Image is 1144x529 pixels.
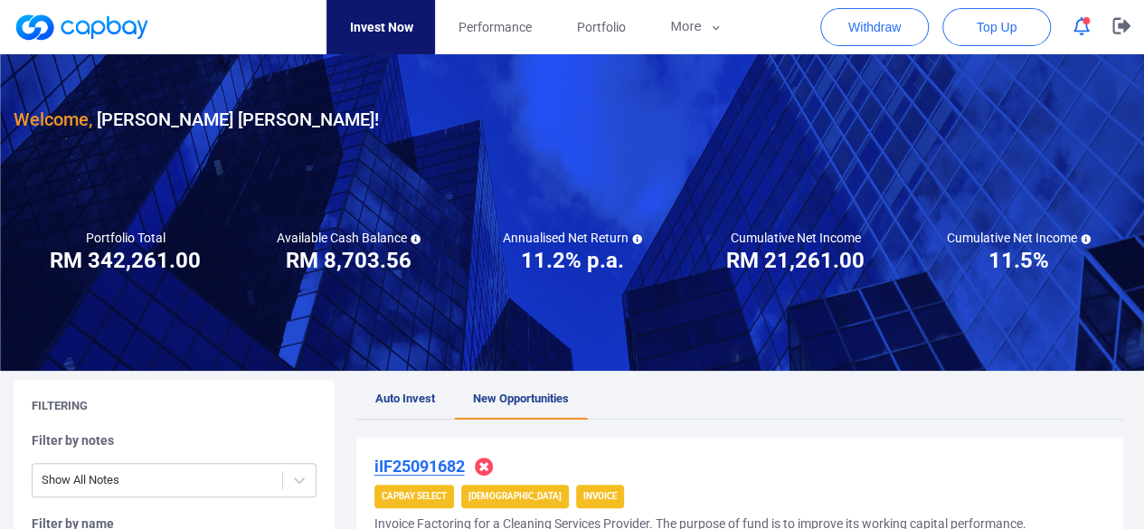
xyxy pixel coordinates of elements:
h3: 11.5% [988,246,1049,275]
h5: Portfolio Total [86,230,165,246]
h5: Filtering [32,398,88,414]
h3: 11.2% p.a. [521,246,624,275]
u: iIF25091682 [374,457,465,476]
strong: [DEMOGRAPHIC_DATA] [468,491,562,501]
span: Portfolio [576,17,625,37]
h3: [PERSON_NAME] [PERSON_NAME] ! [14,105,379,134]
span: Performance [458,17,531,37]
button: Top Up [942,8,1051,46]
h5: Cumulative Net Income [947,230,1091,246]
h5: Filter by notes [32,432,317,449]
h5: Available Cash Balance [277,230,421,246]
h3: RM 8,703.56 [286,246,411,275]
span: Auto Invest [375,392,435,405]
button: Withdraw [820,8,929,46]
h5: Annualised Net Return [503,230,642,246]
h3: RM 21,261.00 [726,246,865,275]
strong: Invoice [583,491,617,501]
h3: RM 342,261.00 [50,246,201,275]
span: Top Up [977,18,1016,36]
span: New Opportunities [473,392,569,405]
span: Welcome, [14,109,92,130]
h5: Cumulative Net Income [731,230,861,246]
strong: CapBay Select [382,491,447,501]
